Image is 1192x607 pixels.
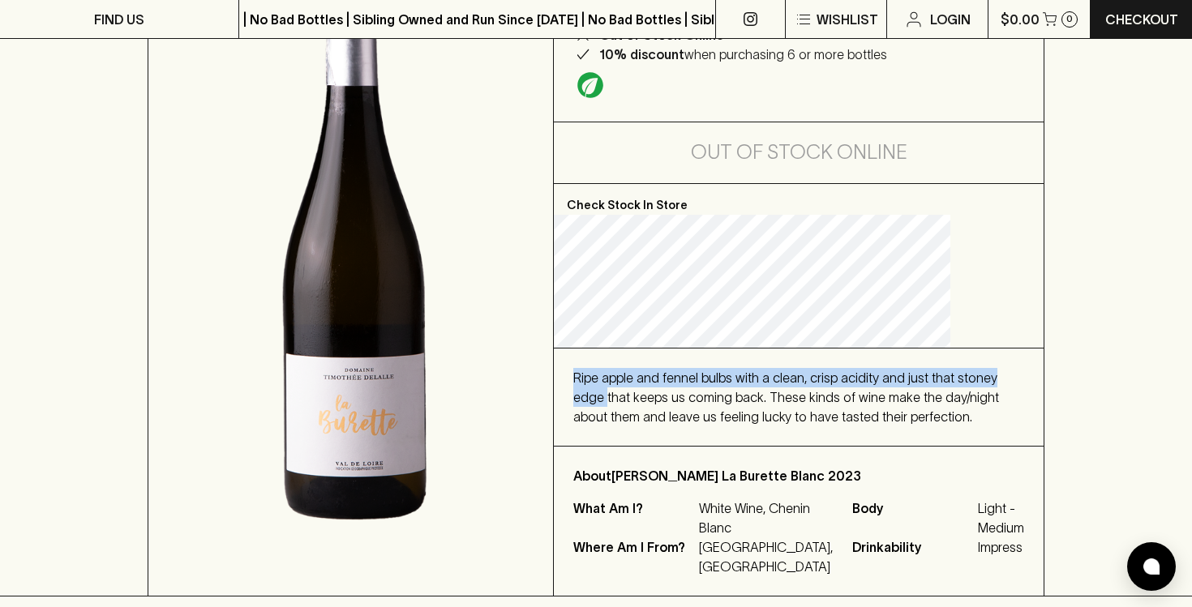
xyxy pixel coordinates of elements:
b: 10% discount [599,47,684,62]
p: Checkout [1105,10,1178,29]
p: FIND US [94,10,144,29]
p: when purchasing 6 or more bottles [599,45,887,64]
p: White Wine, Chenin Blanc [699,498,833,537]
p: $0.00 [1001,10,1040,29]
span: Light - Medium [978,498,1024,537]
img: bubble-icon [1143,558,1160,575]
span: Body [852,498,974,537]
span: Ripe apple and fennel bulbs with a clean, crisp acidity and just that stoney edge that keeps us c... [573,370,999,424]
p: Check Stock In Store [554,184,1044,215]
p: About [PERSON_NAME] La Burette Blanc 2023 [573,466,1024,485]
p: Login [930,10,971,29]
p: Wishlist [817,10,878,29]
p: [GEOGRAPHIC_DATA], [GEOGRAPHIC_DATA] [699,537,833,576]
p: 0 [1066,15,1073,24]
p: Where Am I From? [573,537,695,576]
h5: Out of Stock Online [691,139,907,165]
span: Drinkability [852,537,974,557]
p: What Am I? [573,498,695,537]
a: Organic [573,68,607,102]
span: Impress [978,537,1024,557]
img: Organic [577,72,603,98]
